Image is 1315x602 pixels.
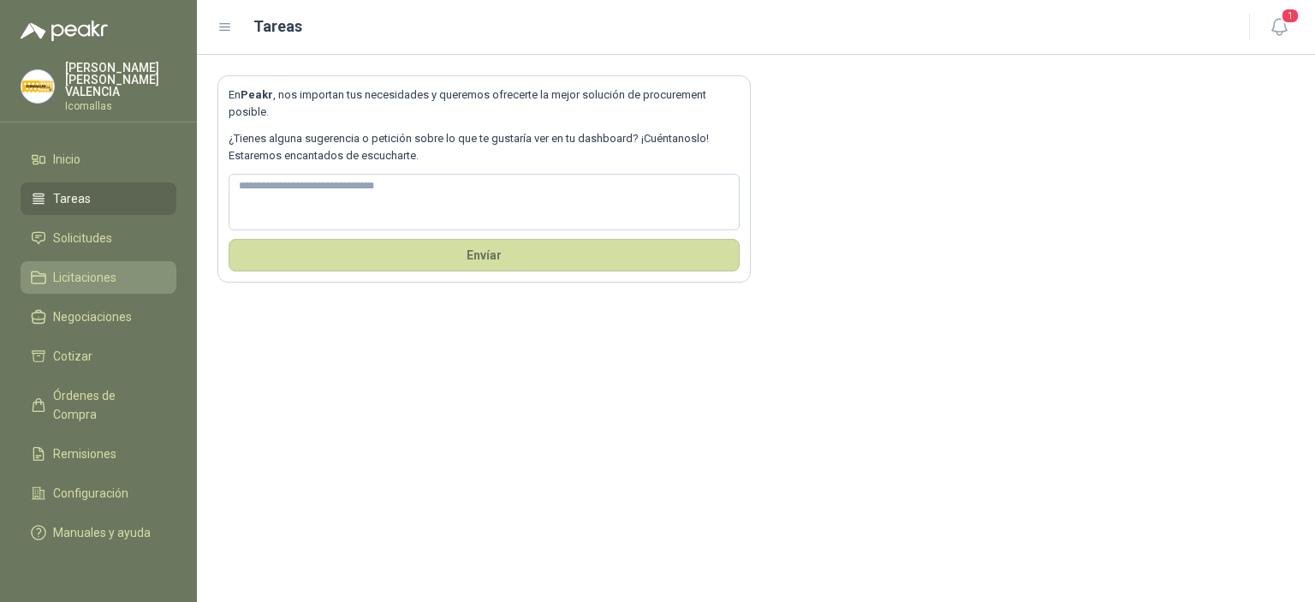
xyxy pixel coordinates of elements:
span: Remisiones [53,444,116,463]
img: Logo peakr [21,21,108,41]
p: [PERSON_NAME] [PERSON_NAME] VALENCIA [65,62,176,98]
span: Órdenes de Compra [53,386,160,424]
p: En , nos importan tus necesidades y queremos ofrecerte la mejor solución de procurement posible. [229,86,740,122]
b: Peakr [241,88,273,101]
a: Negociaciones [21,301,176,333]
a: Tareas [21,182,176,215]
h1: Tareas [253,15,302,39]
p: ¿Tienes alguna sugerencia o petición sobre lo que te gustaría ver en tu dashboard? ¡Cuéntanoslo! ... [229,130,740,165]
span: Negociaciones [53,307,132,326]
a: Cotizar [21,340,176,373]
span: Solicitudes [53,229,112,247]
a: Remisiones [21,438,176,470]
a: Licitaciones [21,261,176,294]
span: Manuales y ayuda [53,523,151,542]
a: Solicitudes [21,222,176,254]
a: Inicio [21,143,176,176]
button: 1 [1264,12,1294,43]
span: Cotizar [53,347,92,366]
a: Órdenes de Compra [21,379,176,431]
button: Envíar [229,239,740,271]
span: Configuración [53,484,128,503]
img: Company Logo [21,70,54,103]
span: Inicio [53,150,80,169]
a: Configuración [21,477,176,510]
span: Licitaciones [53,268,116,287]
a: Manuales y ayuda [21,516,176,549]
span: Tareas [53,189,91,208]
span: 1 [1281,8,1300,24]
p: Icomallas [65,101,176,111]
